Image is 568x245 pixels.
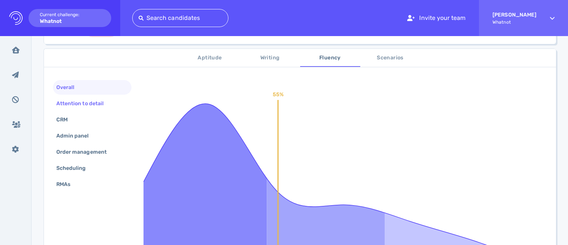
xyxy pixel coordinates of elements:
[365,53,416,63] span: Scenarios
[55,98,113,109] div: Attention to detail
[55,130,98,141] div: Admin panel
[55,163,95,174] div: Scheduling
[305,53,356,63] span: Fluency
[55,114,77,125] div: CRM
[55,82,83,93] div: Overall
[55,179,79,190] div: RMAs
[55,147,116,157] div: Order management
[245,53,296,63] span: Writing
[273,91,284,98] text: 55%
[492,12,536,18] strong: [PERSON_NAME]
[492,20,536,25] span: Whatnot
[184,53,236,63] span: Aptitude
